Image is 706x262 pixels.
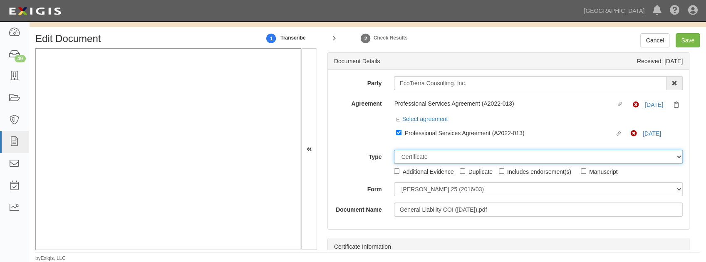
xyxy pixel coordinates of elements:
[328,238,689,255] div: Certificate Information
[637,57,683,65] div: Received: [DATE]
[328,96,388,108] label: Agreement
[581,168,586,174] input: Manuscript
[643,130,661,137] a: [DATE]
[468,167,492,176] div: Duplicate
[265,34,277,44] strong: 1
[676,33,700,47] input: Save
[670,6,680,16] i: Help Center - Complianz
[633,102,643,108] i: Non-Compliant
[631,131,641,137] i: Non-Compliant
[617,132,624,136] i: Linked agreement
[404,128,614,137] div: Professional Services Agreement (A2022-013)
[396,130,401,135] input: Professional Services Agreement (A2022-013)
[394,168,399,174] input: Additional Evidence
[618,102,625,106] i: Linked agreement
[328,76,388,87] label: Party
[41,255,66,261] a: Exigis, LLC
[359,34,372,44] strong: 2
[396,116,448,122] a: Select agreement
[334,57,380,65] div: Document Details
[328,182,388,193] label: Form
[589,167,617,176] div: Manuscript
[580,2,649,19] a: [GEOGRAPHIC_DATA]
[645,101,663,108] a: [DATE]
[15,55,26,62] div: 49
[35,255,66,262] small: by
[328,203,388,214] label: Document Name
[328,150,388,161] label: Type
[35,33,248,44] h1: Edit Document
[507,167,571,176] div: Includes endorsement(s)
[6,4,64,19] img: logo-5460c22ac91f19d4615b14bd174203de0afe785f0fc80cf4dbbc73dc1793850b.png
[640,33,669,47] a: Cancel
[374,35,408,41] small: Check Results
[359,29,372,47] a: Check Results
[499,168,504,174] input: Includes endorsement(s)
[402,167,453,176] div: Additional Evidence
[394,99,616,108] div: Professional Services Agreement (A2022-013)
[265,29,277,47] a: 1
[460,168,465,174] input: Duplicate
[280,35,305,41] small: Transcribe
